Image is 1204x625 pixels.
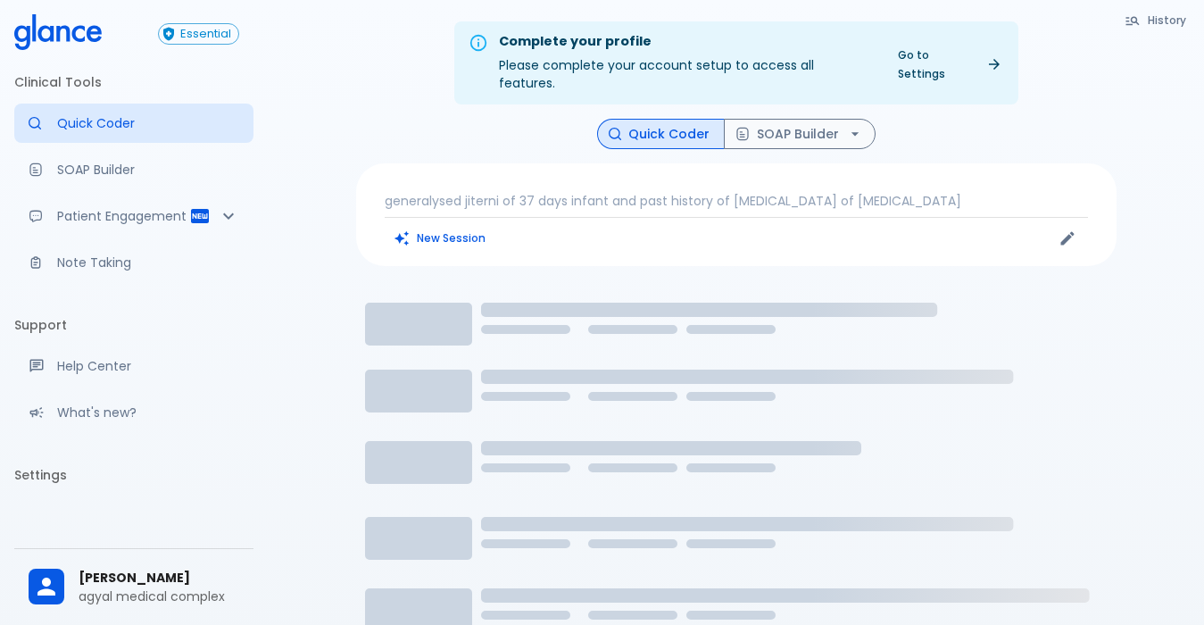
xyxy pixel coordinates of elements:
[14,304,253,346] li: Support
[57,114,239,132] p: Quick Coder
[14,104,253,143] a: Moramiz: Find ICD10AM codes instantly
[158,23,239,45] button: Essential
[14,61,253,104] li: Clinical Tools
[57,161,239,179] p: SOAP Builder
[158,23,253,45] a: Click to view or change your subscription
[499,32,873,52] div: Complete your profile
[79,569,239,587] span: [PERSON_NAME]
[14,150,253,189] a: Docugen: Compose a clinical documentation in seconds
[57,404,239,421] p: What's new?
[57,207,189,225] p: Patient Engagement
[14,454,253,496] li: Settings
[79,587,239,605] p: agyal medical complex
[14,196,253,236] div: Patient Reports & Referrals
[14,346,253,386] a: Get help from our support team
[57,357,239,375] p: Help Center
[14,496,253,536] a: Please complete account setup
[887,42,1011,87] a: Go to Settings
[597,119,725,150] button: Quick Coder
[499,27,873,99] div: Please complete your account setup to access all features.
[1116,7,1197,33] button: History
[173,28,238,41] span: Essential
[14,243,253,282] a: Advanced note-taking
[57,254,239,271] p: Note Taking
[385,225,496,251] button: Clears all inputs and results.
[14,556,253,618] div: [PERSON_NAME]agyal medical complex
[385,192,1088,210] p: generalysed jiterni of 37 days infant and past history of [MEDICAL_DATA] of [MEDICAL_DATA]
[724,119,876,150] button: SOAP Builder
[14,393,253,432] div: Recent updates and feature releases
[1054,225,1081,252] button: Edit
